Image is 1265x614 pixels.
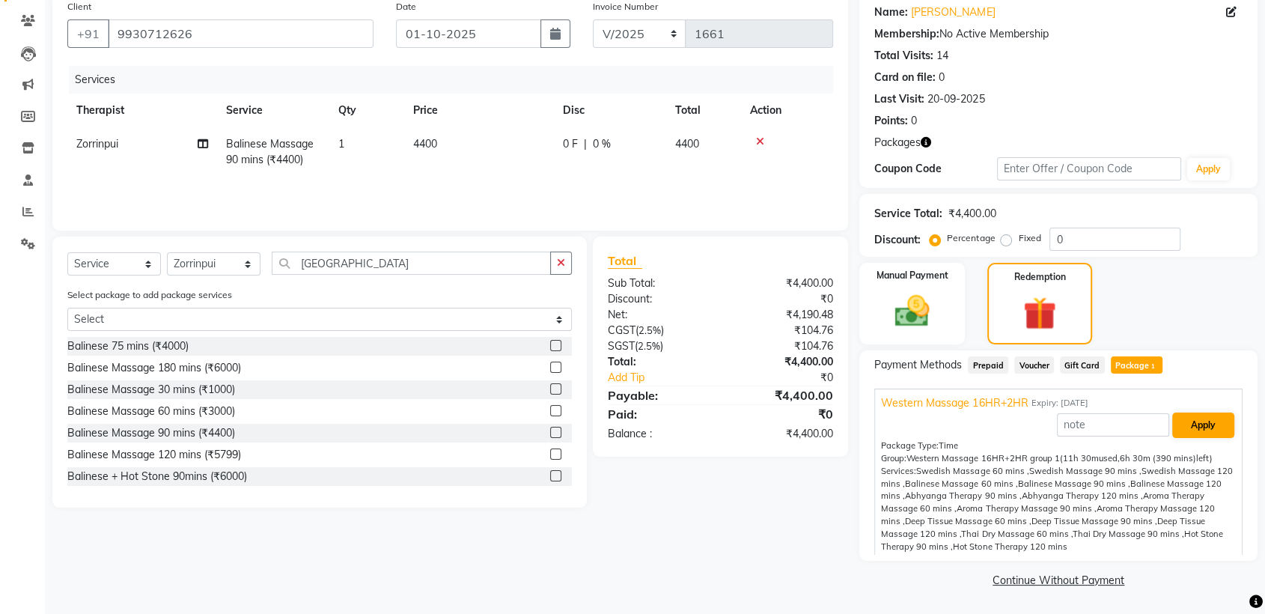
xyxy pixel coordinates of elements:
div: 20-09-2025 [927,91,984,107]
th: Therapist [67,94,217,127]
div: ( ) [597,323,721,338]
span: Payment Methods [874,357,962,373]
span: Thai Dry Massage 60 mins , [961,529,1072,539]
span: Balinese Massage 60 mins , [905,478,1017,489]
span: 0 % [593,136,611,152]
th: Service [217,94,329,127]
span: Group: [881,453,906,463]
span: SGST [608,339,635,353]
th: Price [404,94,554,127]
div: Payable: [597,386,721,404]
span: Current Value: [881,553,936,564]
span: Balinese Massage 90 mins (₹4400) [226,137,314,166]
span: (11h 30m [1059,453,1098,463]
span: Packages [874,135,921,151]
div: Membership: [874,26,939,42]
input: note [1057,413,1169,437]
div: Services [69,66,844,94]
div: Balinese Massage 90 mins (₹4400) [67,425,235,441]
div: Net: [597,307,721,323]
span: Western Massage 16HR+2HR [881,395,1028,411]
label: Select package to add package services [67,288,232,302]
img: _cash.svg [884,291,940,331]
span: Package [1111,356,1162,374]
div: ₹0 [741,370,844,386]
div: ₹0 [721,405,845,423]
span: CGST [608,323,635,337]
span: Swedish Massage 60 mins , [916,466,1028,476]
span: Thai Dry Massage 90 mins , [1072,529,1183,539]
div: ₹0 [721,291,845,307]
div: Balinese Massage 120 mins (₹5799) [67,447,241,463]
div: Balinese Massage 60 mins (₹3000) [67,404,235,419]
div: Card on file: [874,70,936,85]
div: Total Visits: [874,48,933,64]
span: Prepaid [968,356,1008,374]
div: Sub Total: [597,276,721,291]
div: Balinese Massage 180 mins (₹6000) [67,360,241,376]
th: Qty [329,94,404,127]
div: No Active Membership [874,26,1243,42]
div: Balinese 75 mins (₹4000) [67,338,189,354]
div: Total: [597,354,721,370]
span: | [584,136,587,152]
span: Abhyanga Therapy 120 mins , [1021,490,1142,501]
span: Balinese Massage 90 mins , [1017,478,1130,489]
label: Percentage [947,231,995,245]
span: Swedish Massage 90 mins , [1028,466,1141,476]
div: Name: [874,4,908,20]
label: Fixed [1018,231,1040,245]
img: _gift.svg [1013,293,1067,334]
button: Apply [1187,158,1230,180]
div: ₹4,400.00 [721,354,845,370]
span: Gift Card [1060,356,1105,374]
div: ₹104.76 [721,323,845,338]
div: 14 [936,48,948,64]
span: Total [608,253,642,269]
div: 0 [911,113,917,129]
div: ₹4,400.00 [721,426,845,442]
input: Search or Scan [272,252,551,275]
div: Discount: [874,232,921,248]
span: Abhyanga Therapy 90 mins , [905,490,1021,501]
label: Redemption [1013,270,1065,284]
span: 0 F [563,136,578,152]
div: Paid: [597,405,721,423]
span: 1 [338,137,344,151]
button: +91 [67,19,109,48]
span: Deep Tissue Massage 90 mins , [1031,516,1156,526]
a: [PERSON_NAME] [911,4,995,20]
span: 4400 [675,137,699,151]
span: used, left) [906,453,1212,463]
span: Deep Tissue Massage 120 mins , [881,516,1204,539]
div: Balance : [597,426,721,442]
span: 1 [1149,362,1157,371]
th: Total [666,94,741,127]
span: 6h 30m (390 mins) [1119,453,1195,463]
span: Deep Tissue Massage 60 mins , [905,516,1031,526]
span: Services: [881,466,916,476]
span: Balinese Massage 120 mins , [881,478,1221,502]
div: ₹4,400.00 [721,386,845,404]
span: 2.5% [638,324,661,336]
a: Add Tip [597,370,741,386]
span: Time [939,440,958,451]
span: Zorrinpui [76,137,118,151]
button: Apply [1172,413,1234,438]
div: ( ) [597,338,721,354]
span: Voucher [1014,356,1054,374]
div: Points: [874,113,908,129]
div: ₹4,400.00 [948,206,996,222]
div: Service Total: [874,206,942,222]
div: Coupon Code [874,161,997,177]
span: ₹10,833.33 [936,553,983,564]
div: Balinese + Hot Stone 90mins (₹6000) [67,469,247,484]
label: Manual Payment [877,269,948,282]
span: Aroma Therapy Massage 90 mins , [957,503,1096,514]
th: Disc [554,94,666,127]
span: Swedish Massage 120 mins , [881,466,1232,489]
span: 2.5% [638,340,660,352]
div: Balinese Massage 30 mins (₹1000) [67,382,235,398]
div: ₹4,190.48 [721,307,845,323]
span: Package Type: [881,440,939,451]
